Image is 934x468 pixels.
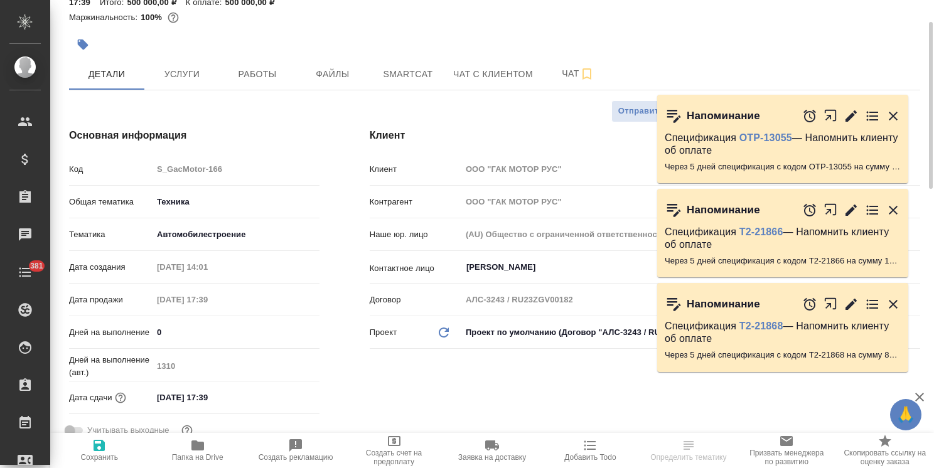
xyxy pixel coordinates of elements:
button: Редактировать [844,297,859,312]
button: Сохранить [50,433,148,468]
p: Спецификация — Напомнить клиенту об оплате [665,226,901,251]
button: Папка на Drive [148,433,246,468]
button: Добавить Todo [541,433,639,468]
p: Через 5 дней спецификация с кодом OTP-13055 на сумму 11015.33 RUB будет просрочена [665,161,901,173]
button: Закрыть [886,297,901,312]
p: Код [69,163,153,176]
input: ✎ Введи что-нибудь [153,323,319,341]
input: Пустое поле [461,225,920,243]
button: Отложить [802,297,817,312]
input: Пустое поле [461,160,920,178]
p: Маржинальность: [69,13,141,22]
button: Призвать менеджера по развитию [738,433,835,468]
p: Договор [370,294,461,306]
button: Перейти в todo [865,297,880,312]
button: Определить тематику [640,433,738,468]
span: Заявка на доставку [458,453,526,462]
p: Дата сдачи [69,391,112,404]
p: Контактное лицо [370,262,461,275]
p: Клиент [370,163,461,176]
button: Заявка на доставку [443,433,541,468]
p: Общая тематика [69,196,153,208]
button: 0.00 RUB; [165,9,181,26]
button: Открыть в новой вкладке [824,102,838,129]
button: Отправить КП [611,100,685,122]
input: Пустое поле [461,193,920,211]
div: Проект по умолчанию (Договор "АЛС-3243 / RU23ZGV00182", контрагент "ООО "ГАК МОТОР РУС"") [461,322,920,343]
button: Перейти в todo [865,109,880,124]
p: Дней на выполнение (авт.) [69,354,153,379]
button: Перейти в todo [865,203,880,218]
span: Услуги [152,66,212,82]
svg: Подписаться [579,66,594,82]
a: Т2-21868 [739,321,783,331]
button: Создать счет на предоплату [345,433,443,468]
p: 100% [141,13,165,22]
button: 🙏 [890,399,921,430]
button: Отложить [802,203,817,218]
button: Открыть в новой вкладке [824,196,838,223]
p: Напоминание [687,298,760,311]
input: Пустое поле [153,290,262,309]
a: OTP-13055 [739,132,792,143]
span: Отправить КП [618,104,678,119]
a: Т2-21866 [739,226,783,237]
p: Дней на выполнение [69,326,153,339]
div: Автомобилестроение [153,224,319,245]
button: Выбери, если сб и вс нужно считать рабочими днями для выполнения заказа. [179,422,195,439]
button: Редактировать [844,203,859,218]
button: Редактировать [844,109,859,124]
span: Добавить Todo [564,453,616,462]
span: Учитывать выходные [87,424,169,437]
span: Сохранить [80,453,118,462]
span: Smartcat [378,66,438,82]
input: Пустое поле [153,160,319,178]
p: Спецификация — Напомнить клиенту об оплате [665,320,901,345]
button: Закрыть [886,203,901,218]
span: Определить тематику [650,453,726,462]
p: Проект [370,326,397,339]
p: Тематика [69,228,153,241]
span: Работы [227,66,287,82]
h4: Основная информация [69,128,319,143]
h4: Клиент [370,128,920,143]
div: Техника [153,191,319,213]
a: 381 [3,257,47,288]
p: Дата создания [69,261,153,274]
p: Напоминание [687,204,760,216]
input: ✎ Введи что-нибудь [153,388,262,407]
input: Пустое поле [153,357,319,375]
button: Если добавить услуги и заполнить их объемом, то дата рассчитается автоматически [112,390,129,406]
p: Через 5 дней спецификация с кодом Т2-21866 на сумму 1248 RUB будет просрочена [665,255,901,267]
button: Добавить тэг [69,31,97,58]
span: Скопировать ссылку на оценку заказа [844,449,926,466]
span: Папка на Drive [172,453,223,462]
span: Создать рекламацию [259,453,333,462]
button: Создать рекламацию [247,433,345,468]
button: Скопировать ссылку на оценку заказа [836,433,934,468]
span: Призвать менеджера по развитию [745,449,828,466]
button: Отложить [802,109,817,124]
p: Наше юр. лицо [370,228,461,241]
p: Контрагент [370,196,461,208]
p: Через 5 дней спецификация с кодом Т2-21868 на сумму 80898 RUB будет просрочена [665,349,901,361]
p: Дата продажи [69,294,153,306]
span: Детали [77,66,137,82]
input: Пустое поле [461,290,920,309]
span: 381 [23,260,51,272]
span: Чат с клиентом [453,66,533,82]
button: Открыть в новой вкладке [824,290,838,317]
p: Напоминание [687,110,760,122]
button: Закрыть [886,109,901,124]
span: Чат [548,66,608,82]
span: Файлы [303,66,363,82]
input: Пустое поле [153,258,262,276]
p: Спецификация — Напомнить клиенту об оплате [665,132,901,157]
span: 🙏 [895,402,916,428]
span: Создать счет на предоплату [352,449,435,466]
